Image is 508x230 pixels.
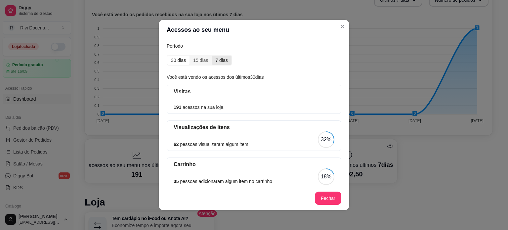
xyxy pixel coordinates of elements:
span: 62 [174,142,179,147]
article: pessoas visualizaram algum item [174,141,248,148]
div: 7 dias [212,56,231,65]
button: Close [337,21,348,32]
div: 15 dias [190,56,212,65]
span: 191 [174,105,181,110]
div: 32% [321,136,331,144]
article: Visitas [174,88,334,96]
article: Visualizações de itens [174,123,334,131]
header: Acessos ao seu menu [159,20,349,40]
article: Carrinho [174,161,334,168]
article: acessos na sua loja [174,104,223,111]
button: Fechar [315,192,341,205]
article: Período [167,42,341,50]
article: pessoas adicionaram algum item no carrinho [174,178,272,185]
article: Você está vendo os acessos dos últimos 30 dias [167,73,341,81]
div: 30 dias [167,56,190,65]
span: 35 [174,179,179,184]
div: 18% [321,173,331,181]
